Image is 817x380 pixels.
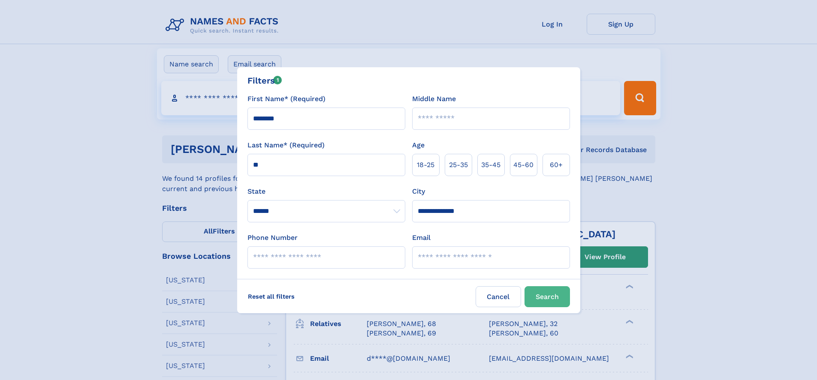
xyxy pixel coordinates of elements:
[247,186,405,197] label: State
[242,286,300,307] label: Reset all filters
[525,286,570,307] button: Search
[247,140,325,150] label: Last Name* (Required)
[449,160,468,170] span: 25‑35
[412,186,425,197] label: City
[476,286,521,307] label: Cancel
[550,160,563,170] span: 60+
[247,233,298,243] label: Phone Number
[247,74,282,87] div: Filters
[412,94,456,104] label: Middle Name
[247,94,326,104] label: First Name* (Required)
[513,160,534,170] span: 45‑60
[412,140,425,150] label: Age
[417,160,434,170] span: 18‑25
[412,233,431,243] label: Email
[481,160,500,170] span: 35‑45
